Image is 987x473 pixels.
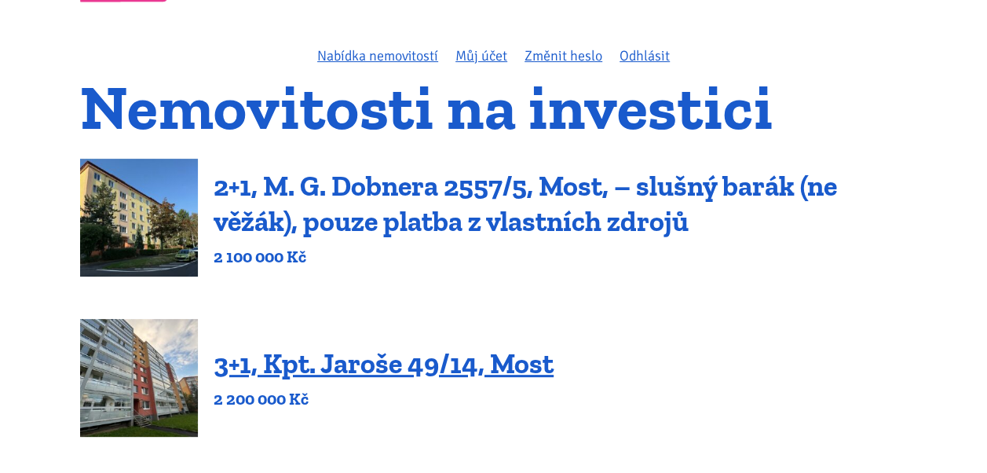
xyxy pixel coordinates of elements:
a: Můj účet [455,47,507,64]
a: 2+1, M. G. Dobnera 2557/5, Most, – slušný barák (ne věžák), pouze platba z vlastních zdrojů [214,169,837,238]
p: 2 200 000 Kč [214,388,554,410]
a: Změnit heslo [525,47,602,64]
a: Nabídka nemovitostí [317,47,438,64]
a: Odhlásit [620,47,670,64]
p: 2 100 000 Kč [214,246,907,268]
h1: Nemovitosti na investici [80,81,907,134]
a: 3+1, Kpt. Jaroše 49/14, Most [214,346,554,380]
